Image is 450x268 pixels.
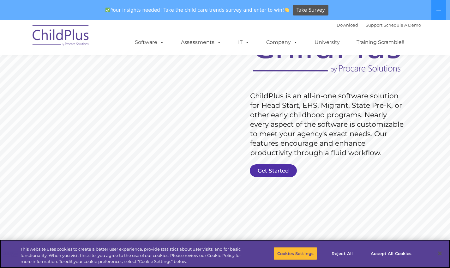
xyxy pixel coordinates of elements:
[232,36,256,49] a: IT
[367,247,415,260] button: Accept All Cookies
[308,36,346,49] a: University
[322,247,362,260] button: Reject All
[350,36,411,49] a: Training Scramble!!
[293,5,328,16] a: Take Survey
[384,22,421,27] a: Schedule A Demo
[129,36,171,49] a: Software
[366,22,382,27] a: Support
[103,4,292,16] span: Your insights needed! Take the child care trends survey and enter to win!
[250,164,297,177] a: Get Started
[250,91,407,158] rs-layer: ChildPlus is an all-in-one software solution for Head Start, EHS, Migrant, State Pre-K, or other ...
[337,22,421,27] font: |
[285,8,289,12] img: 👏
[105,8,110,12] img: ✅
[433,247,447,260] button: Close
[260,36,304,49] a: Company
[175,36,228,49] a: Assessments
[21,246,248,265] div: This website uses cookies to create a better user experience, provide statistics about user visit...
[337,22,358,27] a: Download
[297,5,325,16] span: Take Survey
[274,247,317,260] button: Cookies Settings
[29,21,93,52] img: ChildPlus by Procare Solutions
